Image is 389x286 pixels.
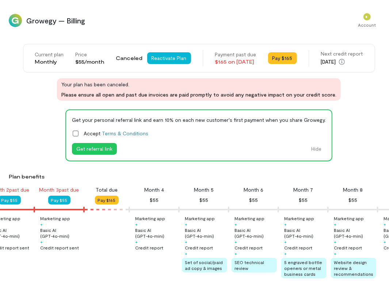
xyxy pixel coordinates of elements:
div: + [185,239,187,245]
span: Accept [84,129,148,137]
span: 5 engraved bottle openers or metal business cards [284,260,322,276]
div: Marketing app [334,215,364,221]
div: Basic AI (GPT‑4o‑mini) [284,227,327,239]
div: + [40,239,43,245]
span: Canceled [116,54,143,62]
div: + [284,251,287,256]
div: Month 4 [144,186,164,193]
div: + [185,221,187,227]
div: Credit report [135,245,163,251]
div: Plan benefits [9,173,386,180]
div: Marketing app [135,215,165,221]
div: Month 8 [343,186,363,193]
span: Set of social/paid ad copy & images [185,260,223,271]
div: Basic AI (GPT‑4o‑mini) [334,227,376,239]
a: Terms & Conditions [102,130,148,136]
div: Current plan [35,51,64,58]
button: Pay $165 [95,196,119,204]
div: [DATE] [321,57,363,66]
button: Hide [307,143,326,155]
div: $55 [249,196,258,204]
div: + [334,239,336,245]
div: Account [358,22,376,28]
div: + [384,221,386,227]
div: Marketing app [284,215,314,221]
div: Credit report [334,245,362,251]
div: Basic AI (GPT‑4o‑mini) [185,227,227,239]
button: Reactivate Plan [147,52,191,64]
div: $55 [299,196,308,204]
div: Payment past due [215,51,256,58]
div: Month 7 [293,186,313,193]
div: + [284,239,287,245]
div: Total due [96,186,118,193]
div: + [135,239,138,245]
div: $55/month [76,58,104,65]
div: + [234,251,237,256]
div: Marketing app [40,215,70,221]
div: Marketing app [185,215,215,221]
div: $165 on [DATE] [215,58,256,65]
div: Marketing app [234,215,264,221]
div: Basic AI (GPT‑4o‑mini) [135,227,178,239]
div: + [234,221,237,227]
div: + [135,221,138,227]
div: + [334,251,336,256]
span: Growegy — Billing [26,15,350,26]
div: Month 6 [244,186,263,193]
div: Basic AI (GPT‑4o‑mini) [234,227,277,239]
button: Pay $165 [268,52,297,64]
div: $55 [150,196,159,204]
div: + [185,251,187,256]
div: + [234,239,237,245]
span: Please ensure all open and past due invoices are paid promptly to avoid any negative impact on yo... [61,91,336,98]
div: Next credit report [321,50,363,57]
div: Credit report [284,245,312,251]
div: + [334,221,336,227]
div: + [284,221,287,227]
div: + [40,221,43,227]
span: Your plan has been canceled. [61,80,336,88]
div: Price [76,51,104,58]
div: Monthly [35,58,64,65]
button: Get referral link [72,143,117,155]
div: $55 [348,196,357,204]
button: Pay $55 [48,196,70,204]
div: Credit report [185,245,213,251]
div: Credit report sent [40,245,79,251]
div: Basic AI (GPT‑4o‑mini) [40,227,83,239]
div: + [384,239,386,245]
span: Website design review & recommendations [334,260,373,276]
div: *Account [354,7,380,34]
div: $55 [199,196,208,204]
div: Month 5 [194,186,214,193]
div: Credit report [234,245,263,251]
span: SEO technical review [234,260,264,271]
div: Month 3 past due [39,186,79,193]
div: Get your personal referral link and earn 10% on each new customer's first payment when you share ... [72,116,326,124]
